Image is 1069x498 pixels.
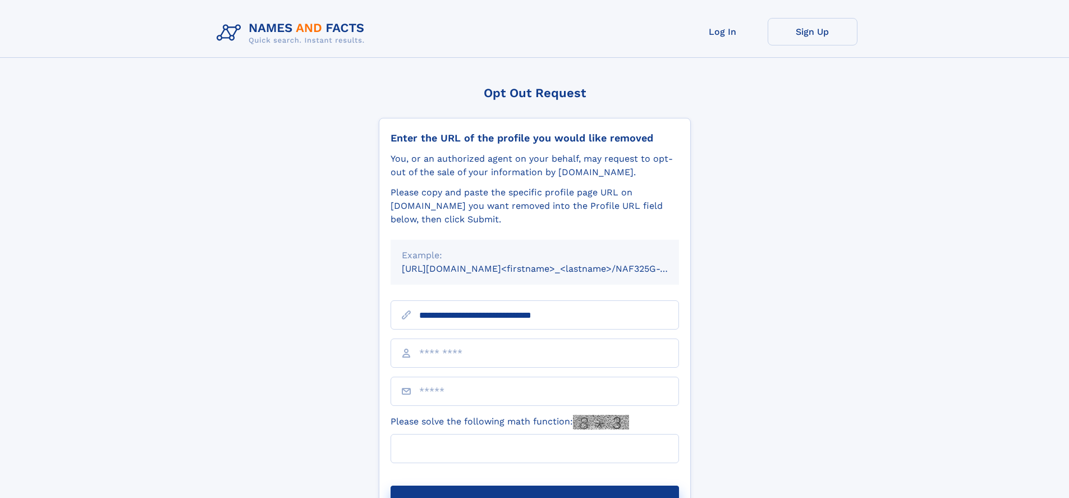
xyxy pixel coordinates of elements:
div: Opt Out Request [379,86,691,100]
a: Sign Up [768,18,857,45]
a: Log In [678,18,768,45]
img: Logo Names and Facts [212,18,374,48]
div: You, or an authorized agent on your behalf, may request to opt-out of the sale of your informatio... [391,152,679,179]
div: Please copy and paste the specific profile page URL on [DOMAIN_NAME] you want removed into the Pr... [391,186,679,226]
div: Example: [402,249,668,262]
div: Enter the URL of the profile you would like removed [391,132,679,144]
label: Please solve the following math function: [391,415,629,430]
small: [URL][DOMAIN_NAME]<firstname>_<lastname>/NAF325G-xxxxxxxx [402,263,700,274]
